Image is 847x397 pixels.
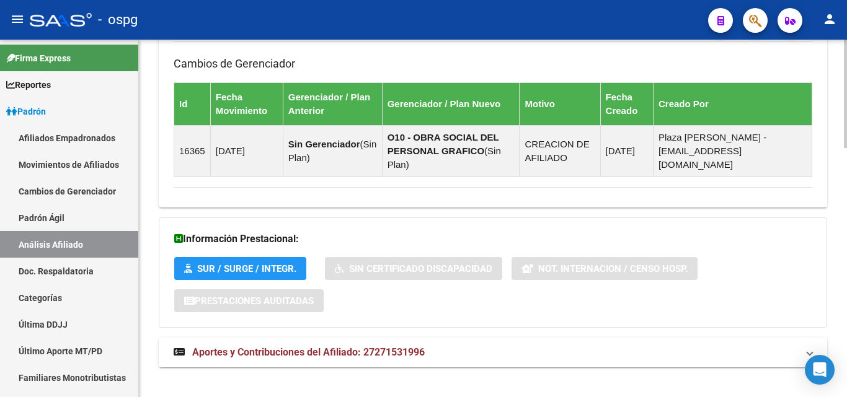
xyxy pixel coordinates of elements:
button: Not. Internacion / Censo Hosp. [512,257,698,280]
span: Padrón [6,105,46,118]
td: ( ) [382,125,520,177]
span: Firma Express [6,51,71,65]
strong: O10 - OBRA SOCIAL DEL PERSONAL GRAFICO [388,132,499,156]
td: 16365 [174,125,211,177]
h3: Información Prestacional: [174,230,812,248]
span: Sin Certificado Discapacidad [349,263,492,274]
th: Creado Por [653,82,812,125]
span: Not. Internacion / Censo Hosp. [538,263,688,274]
td: [DATE] [600,125,653,177]
div: Open Intercom Messenger [805,355,835,385]
th: Gerenciador / Plan Nuevo [382,82,520,125]
button: SUR / SURGE / INTEGR. [174,257,306,280]
td: ( ) [283,125,382,177]
td: CREACION DE AFILIADO [520,125,600,177]
span: SUR / SURGE / INTEGR. [197,263,296,274]
td: Plaza [PERSON_NAME] - [EMAIL_ADDRESS][DOMAIN_NAME] [653,125,812,177]
button: Prestaciones Auditadas [174,289,324,312]
span: Sin Plan [288,139,377,163]
td: [DATE] [210,125,283,177]
strong: Sin Gerenciador [288,139,360,149]
span: Prestaciones Auditadas [195,295,314,307]
th: Motivo [520,82,600,125]
span: Reportes [6,78,51,92]
mat-expansion-panel-header: Aportes y Contribuciones del Afiliado: 27271531996 [159,338,827,367]
th: Fecha Movimiento [210,82,283,125]
mat-icon: menu [10,12,25,27]
th: Id [174,82,211,125]
span: Aportes y Contribuciones del Afiliado: 27271531996 [192,346,425,358]
th: Gerenciador / Plan Anterior [283,82,382,125]
button: Sin Certificado Discapacidad [325,257,502,280]
span: Sin Plan [388,146,501,170]
mat-icon: person [822,12,837,27]
h3: Cambios de Gerenciador [174,55,812,72]
th: Fecha Creado [600,82,653,125]
span: - ospg [98,6,138,33]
